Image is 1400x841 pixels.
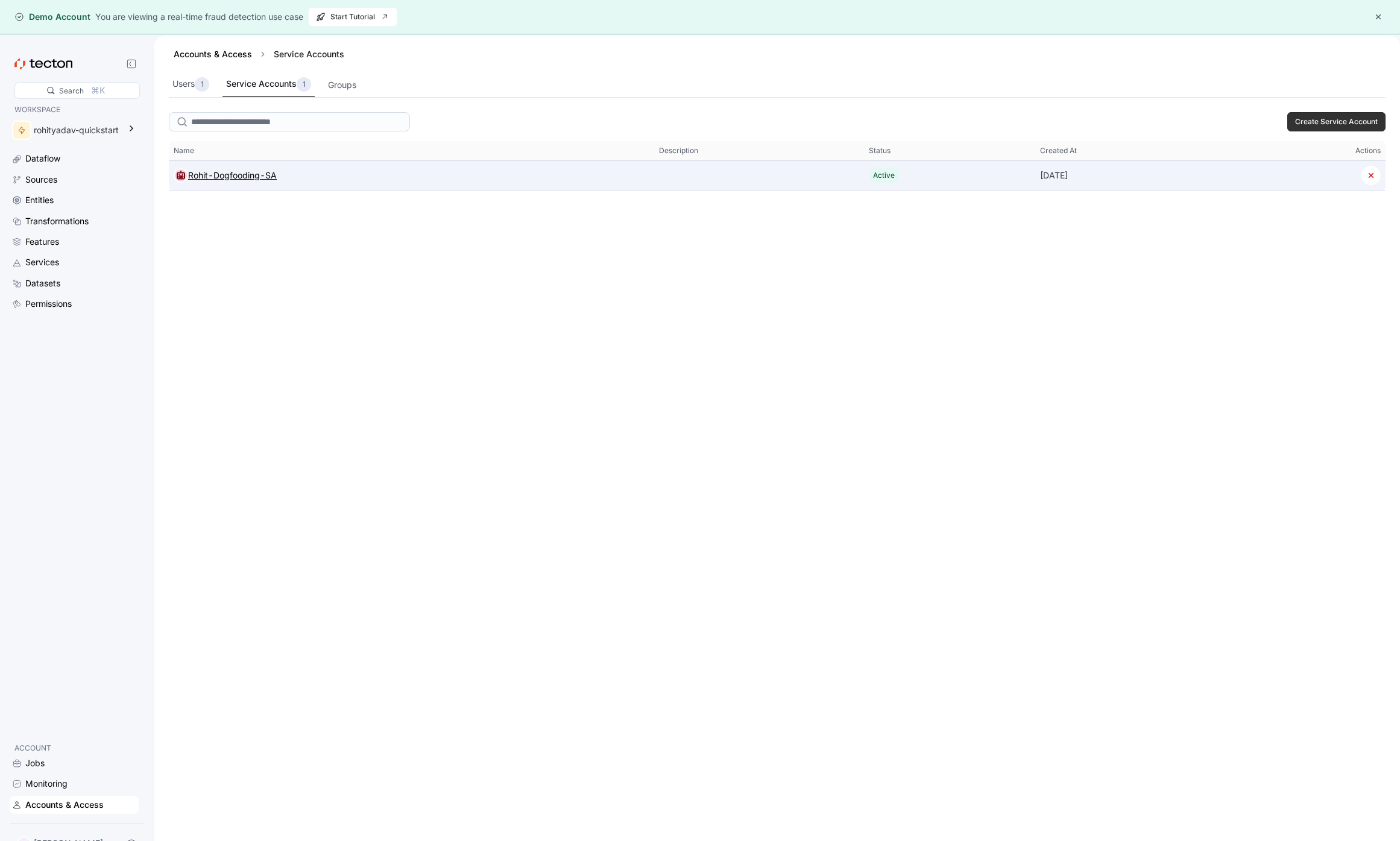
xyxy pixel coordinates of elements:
[25,256,59,269] div: Services
[174,146,194,156] span: Name
[174,49,252,59] a: Accounts & Access
[1355,146,1381,156] span: Actions
[25,173,57,186] div: Sources
[14,742,134,754] p: ACCOUNT
[1035,163,1235,187] div: [DATE]
[25,235,59,248] div: Features
[25,215,89,228] div: Transformations
[1287,112,1386,131] button: Create Service Account
[10,150,139,168] a: Dataflow
[25,194,54,207] div: Entities
[10,253,139,271] a: Services
[269,48,349,60] div: Service Accounts
[10,796,139,814] a: Accounts & Access
[659,146,698,156] span: Description
[34,124,119,137] div: rohityadav-quickstart
[201,78,204,90] p: 1
[25,152,60,165] div: Dataflow
[14,104,134,116] p: WORKSPACE
[25,798,104,811] div: Accounts & Access
[873,171,895,180] span: Active
[25,277,60,290] div: Datasets
[869,146,891,156] span: Status
[308,7,397,27] button: Start Tutorial
[226,77,311,92] div: Service Accounts
[14,11,90,23] div: Demo Account
[303,78,306,90] p: 1
[10,191,139,209] a: Entities
[10,212,139,230] a: Transformations
[328,78,356,92] div: Groups
[10,171,139,189] a: Sources
[1040,146,1077,156] span: Created At
[14,82,140,99] div: Search⌘K
[188,168,277,183] div: Rohit-Dogfooding-SA
[10,754,139,772] a: Jobs
[25,777,68,790] div: Monitoring
[316,8,389,26] span: Start Tutorial
[174,168,277,183] a: Rohit-Dogfooding-SA
[10,295,139,313] a: Permissions
[25,757,45,770] div: Jobs
[10,233,139,251] a: Features
[10,274,139,292] a: Datasets
[25,297,72,310] div: Permissions
[59,85,84,96] div: Search
[10,775,139,793] a: Monitoring
[1295,113,1378,131] span: Create Service Account
[172,77,209,92] div: Users
[95,10,303,24] div: You are viewing a real-time fraud detection use case
[91,84,105,97] div: ⌘K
